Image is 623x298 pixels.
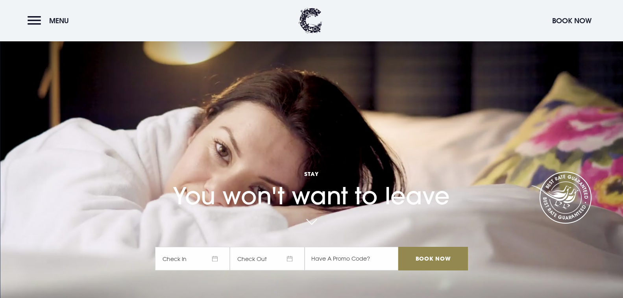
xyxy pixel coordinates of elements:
[49,16,69,25] span: Menu
[28,12,73,29] button: Menu
[398,247,468,270] input: Book Now
[230,247,305,270] span: Check Out
[155,247,230,270] span: Check In
[548,12,595,29] button: Book Now
[155,170,468,178] span: Stay
[155,151,468,210] h1: You won't want to leave
[299,8,322,33] img: Clandeboye Lodge
[305,247,398,270] input: Have A Promo Code?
